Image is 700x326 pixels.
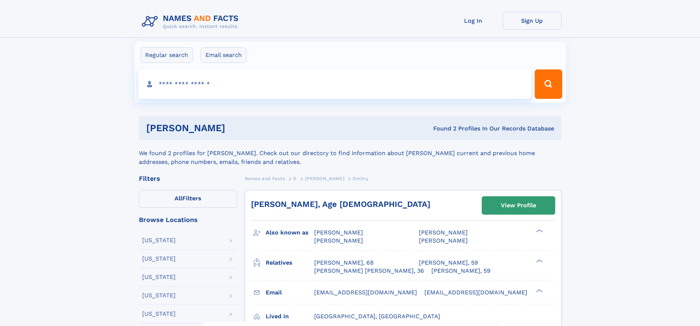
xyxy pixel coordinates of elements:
a: D [293,174,297,183]
div: [US_STATE] [142,293,176,298]
div: Filters [139,175,237,182]
span: [PERSON_NAME] [419,237,468,244]
div: View Profile [501,197,536,214]
a: [PERSON_NAME], 68 [314,259,374,267]
a: Sign Up [503,12,561,30]
a: View Profile [482,197,555,214]
div: [US_STATE] [142,237,176,243]
div: Found 2 Profiles In Our Records Database [329,125,554,133]
div: Browse Locations [139,216,237,223]
span: Dmitry [353,176,369,181]
h3: Relatives [266,257,314,269]
div: ❯ [534,258,543,263]
a: Names and Facts [245,174,285,183]
span: [GEOGRAPHIC_DATA], [GEOGRAPHIC_DATA] [314,313,440,320]
span: [PERSON_NAME] [305,176,344,181]
label: Regular search [140,47,193,63]
span: [PERSON_NAME] [314,229,363,236]
span: All [175,195,182,202]
a: [PERSON_NAME] [PERSON_NAME], 36 [314,267,424,275]
span: D [293,176,297,181]
span: [EMAIL_ADDRESS][DOMAIN_NAME] [424,289,527,296]
span: [EMAIL_ADDRESS][DOMAIN_NAME] [314,289,417,296]
div: ❯ [534,229,543,233]
span: [PERSON_NAME] [419,229,468,236]
h3: Lived in [266,310,314,323]
a: [PERSON_NAME], 59 [431,267,491,275]
h1: [PERSON_NAME] [146,123,329,133]
div: [US_STATE] [142,274,176,280]
button: Search Button [535,69,562,99]
h3: Email [266,286,314,299]
a: Log In [444,12,503,30]
input: search input [138,69,532,99]
div: [US_STATE] [142,256,176,262]
img: Logo Names and Facts [139,12,245,32]
div: ❯ [534,288,543,293]
div: We found 2 profiles for [PERSON_NAME]. Check out our directory to find information about [PERSON_... [139,140,561,166]
a: [PERSON_NAME], 59 [419,259,478,267]
a: [PERSON_NAME] [305,174,344,183]
div: [US_STATE] [142,311,176,317]
a: [PERSON_NAME], Age [DEMOGRAPHIC_DATA] [251,200,430,209]
span: [PERSON_NAME] [314,237,363,244]
label: Email search [201,47,247,63]
label: Filters [139,190,237,208]
h3: Also known as [266,226,314,239]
